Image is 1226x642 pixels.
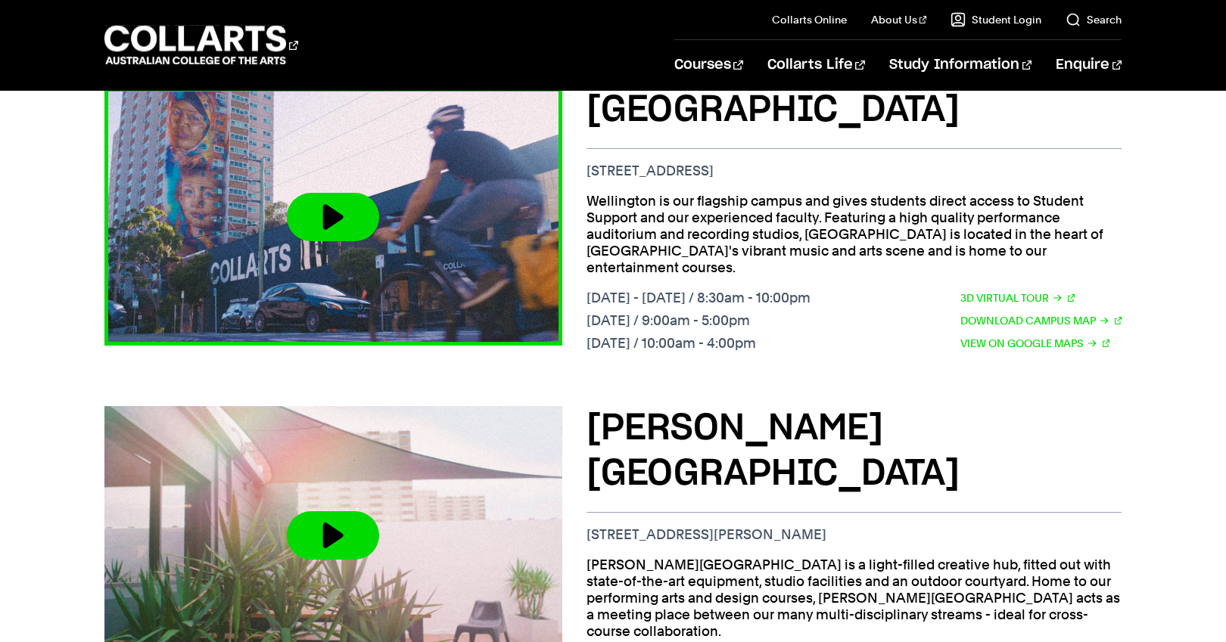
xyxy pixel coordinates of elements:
p: [DATE] / 9:00am - 5:00pm [587,312,811,329]
a: Download Campus Map [960,312,1122,329]
a: Collarts Life [767,40,865,90]
h3: [GEOGRAPHIC_DATA] [587,88,1122,133]
p: [STREET_ADDRESS][PERSON_NAME] [587,526,1122,543]
h3: [PERSON_NAME][GEOGRAPHIC_DATA] [587,406,1122,497]
a: Search [1066,12,1122,27]
a: Student Login [951,12,1041,27]
p: [DATE] / 10:00am - 4:00pm [587,335,811,352]
p: [DATE] - [DATE] / 8:30am - 10:00pm [587,290,811,306]
a: View on Google Maps [960,335,1110,352]
a: Enquire [1056,40,1122,90]
a: Courses [674,40,743,90]
a: 3D Virtual Tour [960,290,1075,306]
p: [STREET_ADDRESS] [587,163,1122,179]
p: [PERSON_NAME][GEOGRAPHIC_DATA] is a light-filled creative hub, fitted out with state-of-the-art e... [587,557,1122,640]
a: About Us [871,12,927,27]
a: Collarts Online [772,12,847,27]
div: Go to homepage [104,23,298,67]
a: Study Information [889,40,1032,90]
p: Wellington is our flagship campus and gives students direct access to Student Support and our exp... [587,193,1122,276]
